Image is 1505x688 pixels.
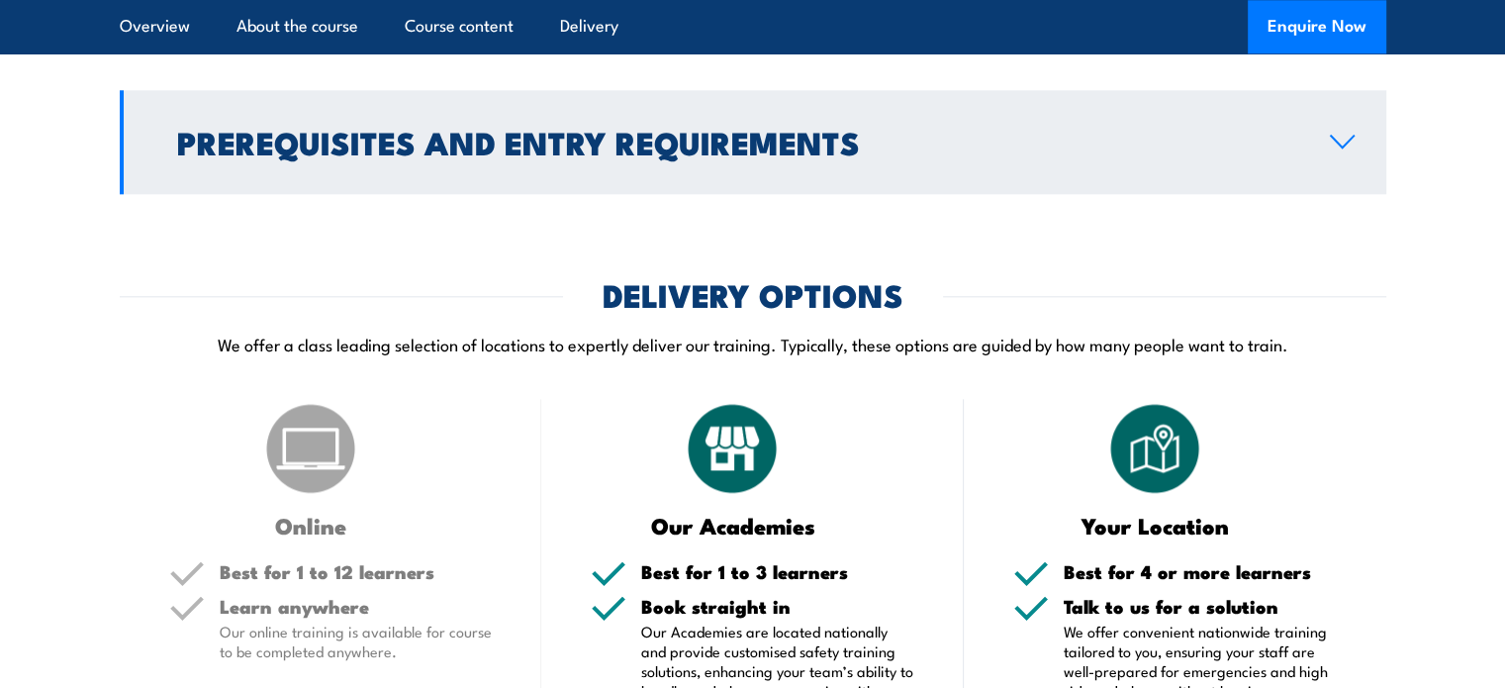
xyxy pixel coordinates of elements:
a: Prerequisites and Entry Requirements [120,90,1386,194]
p: Our online training is available for course to be completed anywhere. [220,622,493,661]
h2: DELIVERY OPTIONS [603,280,903,308]
h3: Your Location [1013,514,1297,537]
p: We offer a class leading selection of locations to expertly deliver our training. Typically, thes... [120,333,1386,355]
h5: Best for 1 to 12 learners [220,562,493,581]
h3: Online [169,514,453,537]
h5: Best for 1 to 3 learners [641,562,914,581]
h5: Book straight in [641,597,914,616]
h3: Our Academies [591,514,875,537]
h5: Talk to us for a solution [1064,597,1337,616]
h2: Prerequisites and Entry Requirements [177,128,1298,155]
h5: Learn anywhere [220,597,493,616]
h5: Best for 4 or more learners [1064,562,1337,581]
